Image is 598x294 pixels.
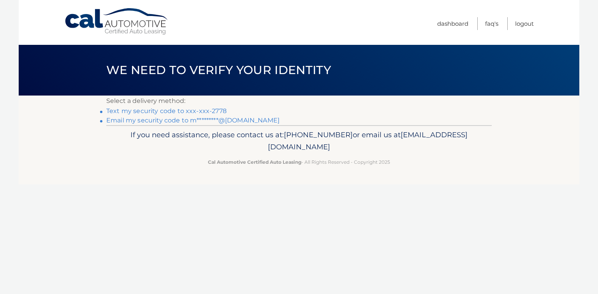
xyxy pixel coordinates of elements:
a: Dashboard [437,17,468,30]
strong: Cal Automotive Certified Auto Leasing [208,159,301,165]
span: [PHONE_NUMBER] [284,130,353,139]
p: If you need assistance, please contact us at: or email us at [111,129,487,154]
p: - All Rights Reserved - Copyright 2025 [111,158,487,166]
a: Logout [515,17,534,30]
span: We need to verify your identity [106,63,331,77]
a: FAQ's [485,17,498,30]
a: Cal Automotive [64,8,169,35]
a: Email my security code to m*********@[DOMAIN_NAME] [106,117,280,124]
p: Select a delivery method: [106,96,492,106]
a: Text my security code to xxx-xxx-2778 [106,107,227,115]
